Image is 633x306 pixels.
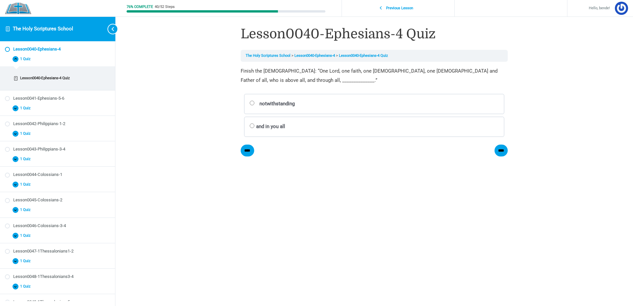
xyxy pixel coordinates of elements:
button: 1 Quiz [5,103,110,113]
a: The Holy Scriptures School [13,26,73,32]
span: 1 Quiz [18,182,35,187]
div: Lesson0046-Colossians-3-4 [13,223,110,229]
div: Lesson0047-1Thessalonians1-2 [13,248,110,255]
span: 1 Quiz [18,57,35,61]
div: 76% Complete [127,5,153,9]
span: 1 Quiz [18,233,35,238]
div: Not started [5,173,10,178]
button: 1 Quiz [5,180,110,189]
span: 1 Quiz [18,259,35,263]
a: Previous Lesson [344,2,453,15]
button: 1 Quiz [5,129,110,138]
input: and in you all [250,123,255,128]
a: Not started Lesson0047-1Thessalonians1-2 [5,248,110,255]
div: Lesson0044-Colossians-1 [13,172,110,178]
h1: Lesson0040-Ephesians-4 Quiz [241,25,508,43]
button: 1 Quiz [5,54,110,64]
div: Lesson0049-1Thessalonians5 [13,299,110,305]
a: Lesson0040-Ephesians-4 [294,53,335,58]
button: 1 Quiz [5,154,110,164]
a: Not started Lesson0041-Ephesians-5-6 [5,95,110,102]
button: 1 Quiz [5,256,110,266]
div: Incomplete [13,76,18,81]
a: Incomplete Lesson0040-Ephesians-4 Quiz [7,74,108,83]
div: Not started [5,121,10,126]
span: 1 Quiz [18,131,35,136]
a: Not started Lesson0046-Colossians-3-4 [5,223,110,229]
nav: Breadcrumbs [241,50,508,62]
div: Lesson0048-1Thessalonians3-4 [13,274,110,280]
div: 40/52 Steps [155,5,175,9]
div: Not started [5,147,10,152]
div: Not started [5,274,10,279]
button: 1 Quiz [5,205,110,215]
div: Not started [5,223,10,228]
span: Previous Lesson [382,6,417,11]
label: notwithstanding [244,94,504,114]
a: Not started Lesson0045-Colossians-2 [5,197,110,203]
span: 1 Quiz [18,284,35,289]
div: Not started [5,249,10,254]
a: Not started Lesson0048-1Thessalonians3-4 [5,274,110,280]
div: Lesson0043-Philippians-3-4 [13,146,110,153]
a: Not started Lesson0049-1Thessalonians5 [5,299,110,305]
div: Lesson0045-Colossians-2 [13,197,110,203]
div: Not started [5,198,10,203]
div: Lesson0042-Philippians-1-2 [13,121,110,127]
div: Lesson0041-Ephesians-5-6 [13,95,110,102]
div: Lesson0040-Ephesians-4 Quiz [20,75,106,81]
a: Not started Lesson0044-Colossians-1 [5,172,110,178]
label: and in you all [244,117,504,137]
a: Not started Lesson0042-Philippians-1-2 [5,121,110,127]
a: Lesson0040-Ephesians-4 Quiz [339,53,388,58]
span: 1 Quiz [18,157,35,161]
a: Not started Lesson0040-Ephesians-4 [5,46,110,52]
div: Not started [5,96,10,101]
div: Not started [5,300,10,305]
p: Finish the [DEMOGRAPHIC_DATA]: “One Lord, one faith, one [DEMOGRAPHIC_DATA], one [DEMOGRAPHIC_DAT... [241,67,508,85]
button: Toggle sidebar navigation [102,17,115,41]
button: 1 Quiz [5,282,110,291]
span: 1 Quiz [18,106,35,111]
div: Lesson0040-Ephesians-4 [13,46,110,52]
a: The Holy Scriptures School [246,53,290,58]
input: notwithstanding [250,101,255,105]
button: 1 Quiz [5,231,110,240]
div: Not started [5,47,10,52]
span: Hello, bende! [589,5,610,12]
span: 1 Quiz [18,208,35,212]
a: Not started Lesson0043-Philippians-3-4 [5,146,110,153]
